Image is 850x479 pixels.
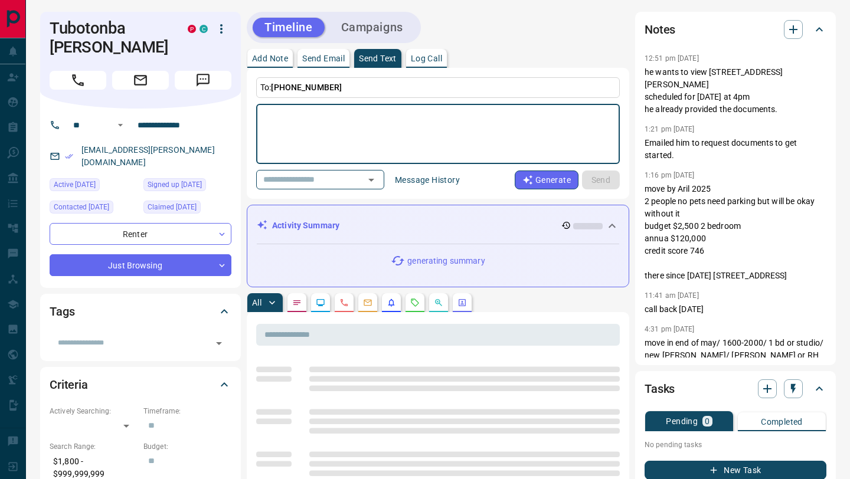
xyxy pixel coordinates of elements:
[645,436,826,454] p: No pending tasks
[363,172,380,188] button: Open
[761,418,803,426] p: Completed
[645,375,826,403] div: Tasks
[253,18,325,37] button: Timeline
[50,441,138,452] p: Search Range:
[257,215,619,237] div: Activity Summary
[666,417,698,425] p: Pending
[50,370,231,399] div: Criteria
[54,201,109,213] span: Contacted [DATE]
[50,19,170,57] h1: Tubotonba [PERSON_NAME]
[50,375,88,394] h2: Criteria
[705,417,710,425] p: 0
[645,125,695,133] p: 1:21 pm [DATE]
[645,337,826,374] p: move in end of may/ 1600-2000/ 1 bd or studio/ new [PERSON_NAME]/ [PERSON_NAME] or RH or newmarke...
[175,71,231,90] span: Message
[50,406,138,416] p: Actively Searching:
[50,71,106,90] span: Call
[256,77,620,98] p: To:
[50,201,138,217] div: Tue Jul 08 2025
[457,298,467,307] svg: Agent Actions
[50,297,231,326] div: Tags
[410,298,420,307] svg: Requests
[645,183,826,282] p: move by Aril 2025 2 people no pets need parking but will be okay without it budget $2,500 2 bedro...
[645,171,695,179] p: 1:16 pm [DATE]
[645,303,826,316] p: call back [DATE]
[143,178,231,195] div: Sun May 01 2022
[65,152,73,160] svg: Email Verified
[50,223,231,245] div: Renter
[302,54,345,63] p: Send Email
[359,54,397,63] p: Send Text
[388,170,467,189] button: Message History
[50,254,231,276] div: Just Browsing
[515,170,578,189] button: Generate
[645,379,675,398] h2: Tasks
[645,291,699,300] p: 11:41 am [DATE]
[54,179,96,191] span: Active [DATE]
[211,335,227,352] button: Open
[411,54,442,63] p: Log Call
[143,406,231,416] p: Timeframe:
[252,54,288,63] p: Add Note
[113,118,127,132] button: Open
[645,20,675,39] h2: Notes
[271,83,342,92] span: [PHONE_NUMBER]
[339,298,349,307] svg: Calls
[329,18,415,37] button: Campaigns
[407,255,485,267] p: generating summary
[143,441,231,452] p: Budget:
[188,25,196,33] div: property.ca
[143,201,231,217] div: Mon Sep 18 2023
[363,298,372,307] svg: Emails
[645,54,699,63] p: 12:51 pm [DATE]
[316,298,325,307] svg: Lead Browsing Activity
[252,298,261,307] p: All
[387,298,396,307] svg: Listing Alerts
[81,145,215,167] a: [EMAIL_ADDRESS][PERSON_NAME][DOMAIN_NAME]
[645,325,695,333] p: 4:31 pm [DATE]
[272,219,339,232] p: Activity Summary
[50,178,138,195] div: Mon Aug 11 2025
[112,71,169,90] span: Email
[645,137,826,162] p: Emailed him to request documents to get started.
[148,179,202,191] span: Signed up [DATE]
[50,302,74,321] h2: Tags
[200,25,208,33] div: condos.ca
[645,66,826,116] p: he wants to view [STREET_ADDRESS][PERSON_NAME] scheduled for [DATE] at 4pm he already provided th...
[148,201,197,213] span: Claimed [DATE]
[292,298,302,307] svg: Notes
[645,15,826,44] div: Notes
[434,298,443,307] svg: Opportunities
